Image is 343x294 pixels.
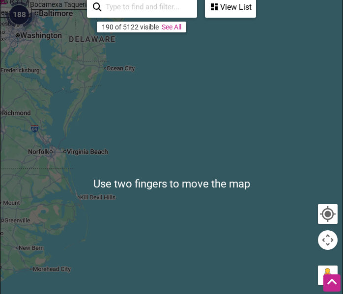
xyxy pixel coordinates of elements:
button: Your Location [318,204,338,224]
button: Drag Pegman onto the map to open Street View [318,266,338,285]
div: Scroll Back to Top [323,274,341,292]
div: 190 of 5122 visible [102,23,159,31]
button: Map camera controls [318,230,338,250]
a: See All [162,23,181,31]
